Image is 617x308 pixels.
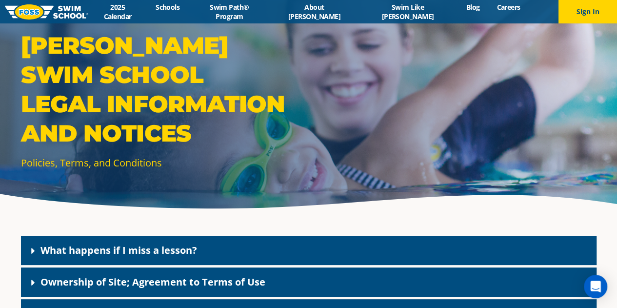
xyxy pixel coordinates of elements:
a: About [PERSON_NAME] [271,2,358,21]
a: Swim Like [PERSON_NAME] [358,2,458,21]
a: Ownership of Site; Agreement to Terms of Use [40,275,265,288]
a: Swim Path® Program [188,2,271,21]
a: Schools [147,2,188,12]
div: Open Intercom Messenger [584,275,607,298]
a: Careers [488,2,529,12]
a: What happens if I miss a lesson? [40,244,197,257]
a: 2025 Calendar [88,2,147,21]
div: What happens if I miss a lesson? [21,236,597,265]
img: FOSS Swim School Logo [5,4,88,20]
a: Blog [458,2,488,12]
p: [PERSON_NAME] Swim School Legal Information and Notices [21,31,304,148]
p: Policies, Terms, and Conditions [21,156,304,170]
div: Ownership of Site; Agreement to Terms of Use [21,267,597,297]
